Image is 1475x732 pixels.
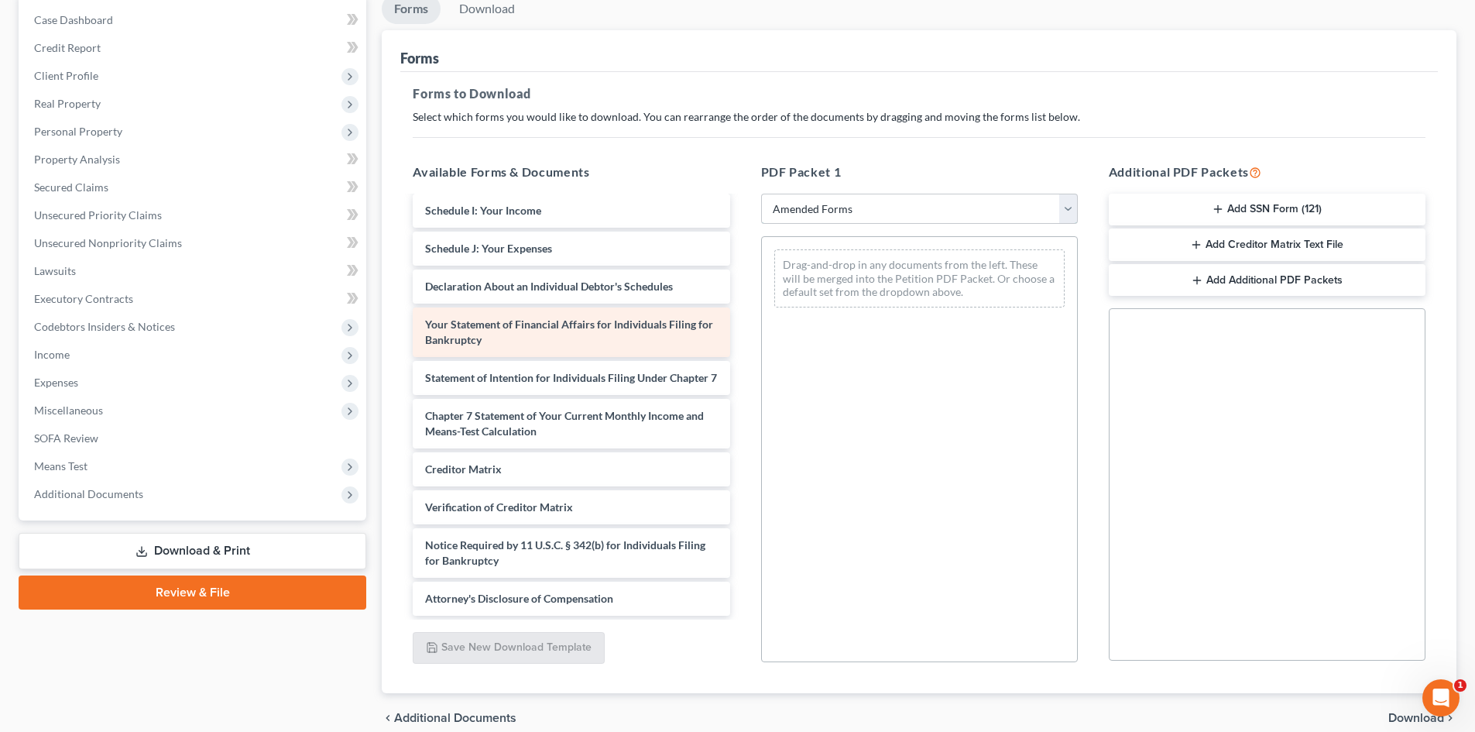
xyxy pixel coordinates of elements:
[413,163,729,181] h5: Available Forms & Documents
[400,49,439,67] div: Forms
[425,409,704,438] span: Chapter 7 Statement of Your Current Monthly Income and Means-Test Calculation
[34,13,113,26] span: Case Dashboard
[22,285,366,313] a: Executory Contracts
[425,204,541,217] span: Schedule I: Your Income
[22,229,366,257] a: Unsecured Nonpriority Claims
[22,146,366,174] a: Property Analysis
[382,712,516,724] a: chevron_left Additional Documents
[34,376,78,389] span: Expenses
[425,500,573,514] span: Verification of Creditor Matrix
[382,712,394,724] i: chevron_left
[774,249,1065,308] div: Drag-and-drop in any documents from the left. These will be merged into the Petition PDF Packet. ...
[34,208,162,222] span: Unsecured Priority Claims
[34,487,143,500] span: Additional Documents
[413,109,1425,125] p: Select which forms you would like to download. You can rearrange the order of the documents by dr...
[425,318,713,346] span: Your Statement of Financial Affairs for Individuals Filing for Bankruptcy
[22,424,366,452] a: SOFA Review
[1388,712,1456,724] button: Download chevron_right
[34,459,87,473] span: Means Test
[425,242,552,255] span: Schedule J: Your Expenses
[425,280,673,293] span: Declaration About an Individual Debtor's Schedules
[425,592,613,605] span: Attorney's Disclosure of Compensation
[34,264,76,277] span: Lawsuits
[425,371,717,384] span: Statement of Intention for Individuals Filing Under Chapter 7
[1454,679,1466,692] span: 1
[761,163,1078,181] h5: PDF Packet 1
[34,431,98,445] span: SOFA Review
[413,84,1425,103] h5: Forms to Download
[34,125,122,138] span: Personal Property
[34,180,108,194] span: Secured Claims
[22,201,366,229] a: Unsecured Priority Claims
[1422,679,1460,717] iframe: Intercom live chat
[425,462,502,476] span: Creditor Matrix
[22,34,366,62] a: Credit Report
[34,348,70,361] span: Income
[34,97,101,110] span: Real Property
[19,533,366,569] a: Download & Print
[1388,712,1444,724] span: Download
[413,632,605,665] button: Save New Download Template
[34,320,175,333] span: Codebtors Insiders & Notices
[1109,229,1425,261] button: Add Creditor Matrix Text File
[34,404,103,417] span: Miscellaneous
[34,69,98,82] span: Client Profile
[1109,264,1425,297] button: Add Additional PDF Packets
[34,153,120,166] span: Property Analysis
[1109,163,1425,181] h5: Additional PDF Packets
[19,576,366,610] a: Review & File
[22,6,366,34] a: Case Dashboard
[394,712,516,724] span: Additional Documents
[34,292,133,305] span: Executory Contracts
[425,538,705,567] span: Notice Required by 11 U.S.C. § 342(b) for Individuals Filing for Bankruptcy
[34,236,182,249] span: Unsecured Nonpriority Claims
[34,41,101,54] span: Credit Report
[1109,194,1425,226] button: Add SSN Form (121)
[1444,712,1456,724] i: chevron_right
[22,257,366,285] a: Lawsuits
[22,174,366,201] a: Secured Claims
